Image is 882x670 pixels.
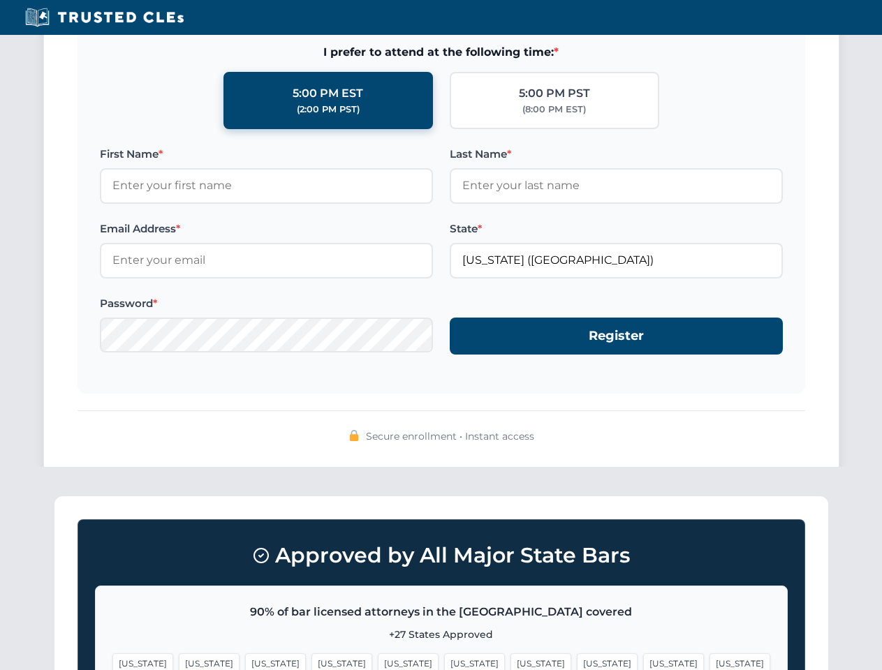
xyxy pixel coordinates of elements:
[21,7,188,28] img: Trusted CLEs
[112,627,770,642] p: +27 States Approved
[100,146,433,163] label: First Name
[522,103,586,117] div: (8:00 PM EST)
[112,603,770,621] p: 90% of bar licensed attorneys in the [GEOGRAPHIC_DATA] covered
[450,221,783,237] label: State
[95,537,788,574] h3: Approved by All Major State Bars
[100,243,433,278] input: Enter your email
[450,243,783,278] input: Florida (FL)
[100,295,433,312] label: Password
[100,168,433,203] input: Enter your first name
[450,168,783,203] input: Enter your last name
[366,429,534,444] span: Secure enrollment • Instant access
[450,146,783,163] label: Last Name
[519,84,590,103] div: 5:00 PM PST
[450,318,783,355] button: Register
[100,43,783,61] span: I prefer to attend at the following time:
[297,103,360,117] div: (2:00 PM PST)
[348,430,360,441] img: 🔒
[100,221,433,237] label: Email Address
[293,84,363,103] div: 5:00 PM EST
